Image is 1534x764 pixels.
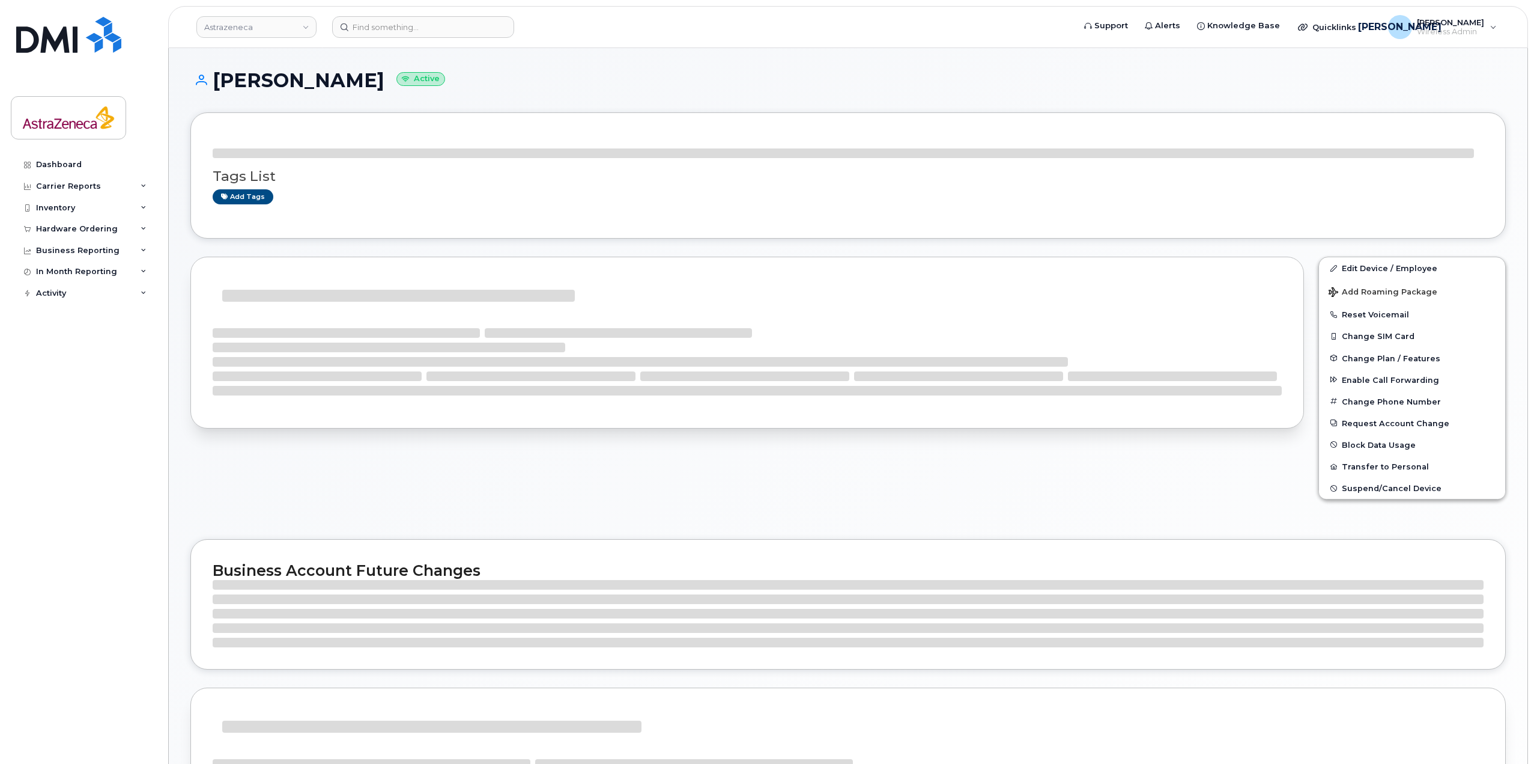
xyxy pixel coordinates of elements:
span: Change Plan / Features [1342,353,1440,362]
span: Enable Call Forwarding [1342,375,1439,384]
button: Change SIM Card [1319,325,1505,347]
button: Reset Voicemail [1319,304,1505,325]
small: Active [396,72,445,86]
button: Enable Call Forwarding [1319,369,1505,391]
h3: Tags List [213,169,1484,184]
button: Change Plan / Features [1319,347,1505,369]
a: Edit Device / Employee [1319,257,1505,279]
button: Request Account Change [1319,412,1505,434]
span: Add Roaming Package [1329,287,1437,299]
h1: [PERSON_NAME] [190,70,1506,91]
h2: Business Account Future Changes [213,561,1484,579]
a: Add tags [213,189,273,204]
button: Suspend/Cancel Device [1319,477,1505,499]
button: Block Data Usage [1319,434,1505,456]
button: Add Roaming Package [1319,279,1505,304]
button: Change Phone Number [1319,391,1505,412]
span: Suspend/Cancel Device [1342,484,1442,493]
button: Transfer to Personal [1319,456,1505,477]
